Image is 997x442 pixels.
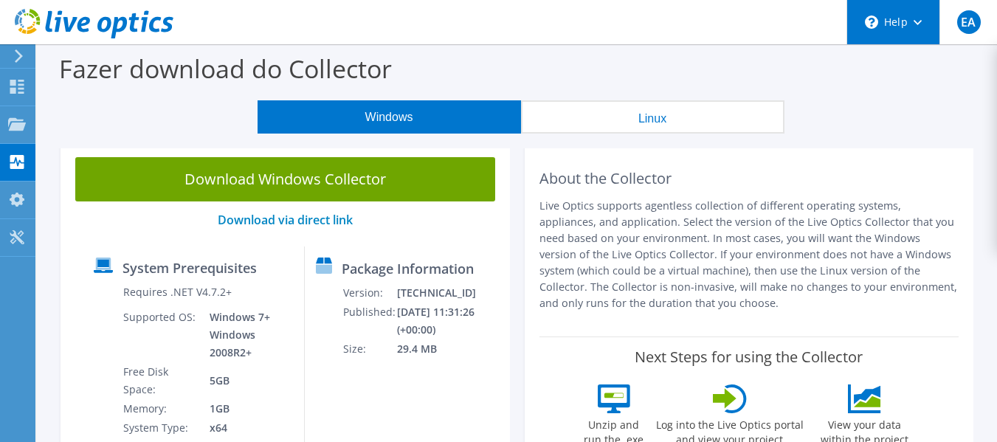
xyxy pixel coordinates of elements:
td: 29.4 MB [396,339,503,359]
td: [TECHNICAL_ID] [396,283,503,303]
button: Windows [258,100,521,134]
td: 5GB [199,362,292,399]
td: Memory: [123,399,199,418]
button: Linux [521,100,784,134]
label: Package Information [342,261,474,276]
td: Free Disk Space: [123,362,199,399]
label: Fazer download do Collector [59,52,392,86]
td: [DATE] 11:31:26 (+00:00) [396,303,503,339]
td: 1GB [199,399,292,418]
label: Next Steps for using the Collector [635,348,863,366]
td: System Type: [123,418,199,438]
p: Live Optics supports agentless collection of different operating systems, appliances, and applica... [539,198,959,311]
a: Download via direct link [218,212,353,228]
h2: About the Collector [539,170,959,187]
a: Download Windows Collector [75,157,495,201]
label: System Prerequisites [123,260,257,275]
td: Windows 7+ Windows 2008R2+ [199,308,292,362]
td: Size: [342,339,396,359]
label: Requires .NET V4.7.2+ [123,285,232,300]
td: x64 [199,418,292,438]
td: Published: [342,303,396,339]
td: Version: [342,283,396,303]
td: Supported OS: [123,308,199,362]
span: EA [957,10,981,34]
svg: \n [865,15,878,29]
